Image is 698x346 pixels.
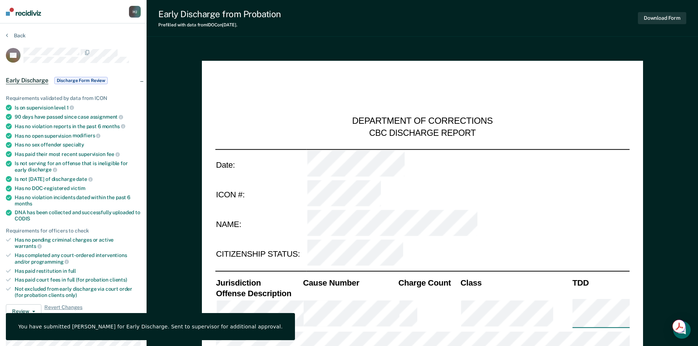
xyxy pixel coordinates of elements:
button: Review [6,304,41,319]
button: Back [6,32,26,39]
div: H J [129,6,141,18]
span: clients) [110,277,127,283]
div: You have submitted [PERSON_NAME] for Early Discharge. Sent to supervisor for additional approval. [18,323,282,330]
div: CBC DISCHARGE REPORT [369,127,476,138]
span: Discharge Form Review [54,77,108,84]
span: programming [31,259,69,265]
div: Has paid court fees in full (for probation [15,277,141,283]
div: Is not serving for an offense that is ineligible for early [15,160,141,173]
div: DEPARTMENT OF CORRECTIONS [352,116,493,127]
div: Is on supervision level [15,104,141,111]
button: Download Form [638,12,686,24]
td: Date: [215,149,306,179]
span: victim [71,185,85,191]
span: Revert Changes [44,304,82,319]
div: Early Discharge from Probation [158,9,281,19]
img: Recidiviz [6,8,41,16]
span: months [102,123,125,129]
td: NAME: [215,209,306,239]
td: CITIZENSHIP STATUS: [215,239,306,269]
span: warrants [15,243,42,249]
span: fee [107,151,120,157]
span: specialty [63,142,84,148]
div: Has no violation reports in the past 6 [15,123,141,130]
span: Early Discharge [6,77,48,84]
div: Not excluded from early discharge via court order (for probation clients [15,286,141,298]
div: Has paid restitution in [15,268,141,274]
div: DNA has been collected and successfully uploaded to [15,209,141,222]
span: full [68,268,76,274]
div: Has no violation incidents dated within the past 6 [15,194,141,207]
span: CODIS [15,216,30,222]
span: only) [66,292,77,298]
span: date [76,176,92,182]
div: Has no open supervision [15,133,141,139]
div: Has no DOC-registered [15,185,141,191]
div: 90 days have passed since case [15,114,141,120]
div: Has no sex offender [15,142,141,148]
th: Cause Number [302,277,397,288]
span: discharge [28,167,57,172]
th: Jurisdiction [215,277,302,288]
div: Prefilled with data from IDOC on [DATE] . [158,22,281,27]
div: Requirements validated by data from ICON [6,95,141,101]
button: HJ [129,6,141,18]
span: assignment [90,114,123,120]
div: Has completed any court-ordered interventions and/or [15,252,141,265]
th: TDD [572,277,629,288]
div: Is not [DATE] of discharge [15,176,141,182]
td: ICON #: [215,179,306,209]
div: Has paid their most recent supervision [15,151,141,157]
span: months [15,201,32,207]
div: Requirements for officers to check [6,228,141,234]
th: Offense Description [215,288,302,298]
th: Class [459,277,571,288]
th: Charge Count [398,277,460,288]
span: modifiers [73,133,101,138]
div: Has no pending criminal charges or active [15,237,141,249]
span: 1 [67,105,74,111]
